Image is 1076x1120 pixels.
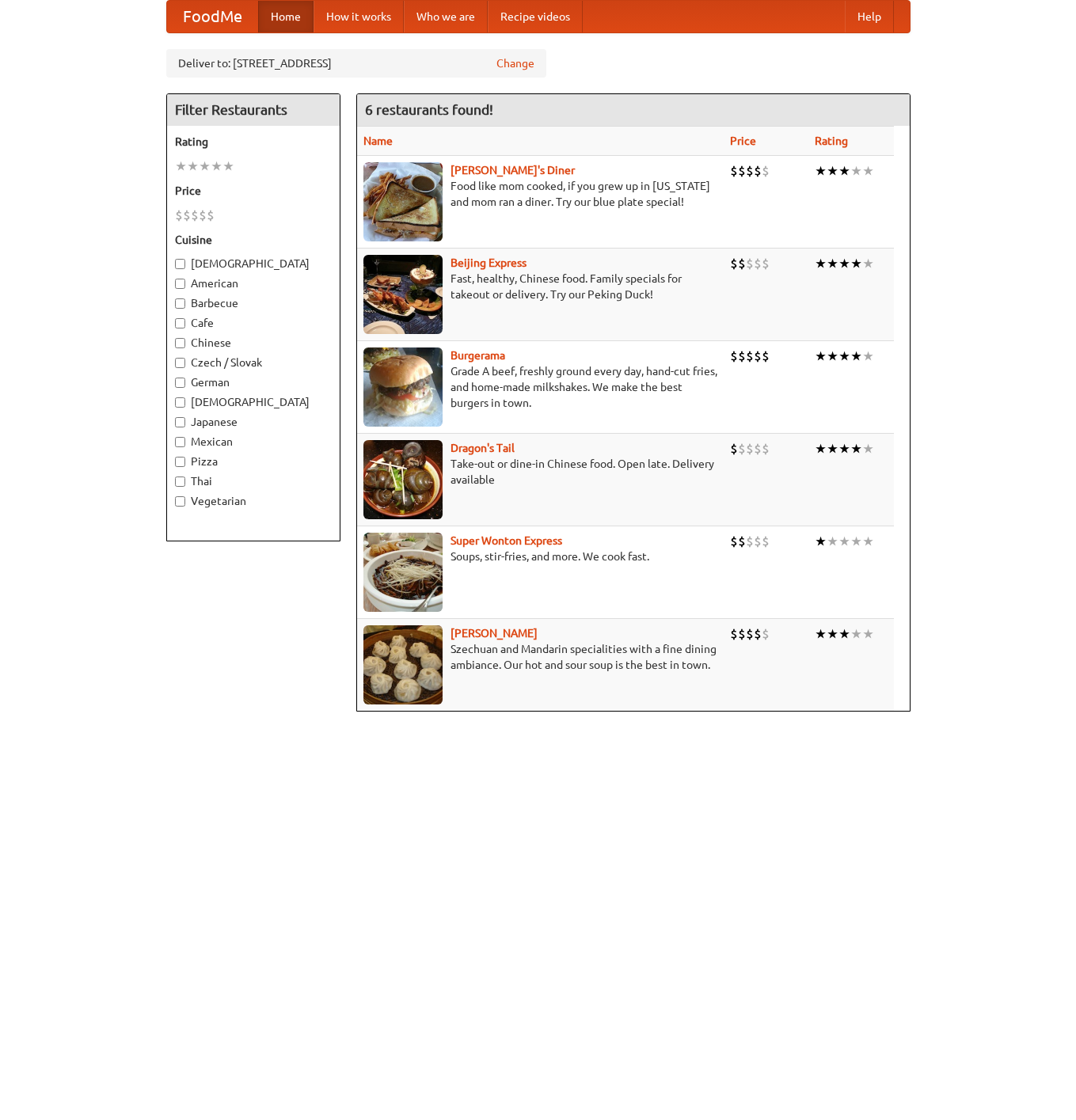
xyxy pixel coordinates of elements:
[488,1,583,32] a: Recipe videos
[815,625,827,643] li: ★
[730,347,738,365] li: $
[827,162,838,180] li: ★
[862,533,874,550] li: ★
[175,355,332,370] label: Czech / Slovak
[166,49,546,78] div: Deliver to: [STREET_ADDRESS]
[862,625,874,643] li: ★
[175,275,332,291] label: American
[183,207,191,224] li: $
[175,454,332,469] label: Pizza
[175,378,185,388] input: German
[451,349,505,362] b: Burgerama
[451,164,575,177] a: [PERSON_NAME]'s Diner
[207,207,215,224] li: $
[363,135,393,147] a: Name
[175,259,185,269] input: [DEMOGRAPHIC_DATA]
[175,374,332,390] label: German
[167,1,258,32] a: FoodMe
[175,183,332,199] h5: Price
[363,549,717,564] p: Soups, stir-fries, and more. We cook fast.
[746,625,754,643] li: $
[363,625,443,704] img: shandong.jpg
[850,162,862,180] li: ★
[451,534,562,547] a: Super Wonton Express
[754,533,762,550] li: $
[762,347,770,365] li: $
[451,627,538,640] b: [PERSON_NAME]
[363,456,717,488] p: Take-out or dine-in Chinese food. Open late. Delivery available
[199,158,211,175] li: ★
[363,641,717,673] p: Szechuan and Mandarin specialities with a fine dining ambiance. Our hot and sour soup is the best...
[738,255,746,272] li: $
[850,533,862,550] li: ★
[845,1,894,32] a: Help
[175,232,332,248] h5: Cuisine
[862,255,874,272] li: ★
[175,473,332,489] label: Thai
[746,440,754,457] li: $
[838,347,850,365] li: ★
[222,158,234,175] li: ★
[314,1,404,32] a: How it works
[746,255,754,272] li: $
[827,347,838,365] li: ★
[738,347,746,365] li: $
[496,55,534,71] a: Change
[738,625,746,643] li: $
[730,162,738,180] li: $
[175,476,185,487] input: Thai
[187,158,199,175] li: ★
[363,363,717,411] p: Grade A beef, freshly ground every day, hand-cut fries, and home-made milkshakes. We make the bes...
[175,338,185,348] input: Chinese
[738,533,746,550] li: $
[862,440,874,457] li: ★
[363,178,717,210] p: Food like mom cooked, if you grew up in [US_STATE] and mom ran a diner. Try our blue plate special!
[762,162,770,180] li: $
[815,347,827,365] li: ★
[815,162,827,180] li: ★
[363,271,717,302] p: Fast, healthy, Chinese food. Family specials for takeout or delivery. Try our Peking Duck!
[175,394,332,410] label: [DEMOGRAPHIC_DATA]
[754,347,762,365] li: $
[730,135,756,147] a: Price
[175,295,332,311] label: Barbecue
[451,442,515,454] a: Dragon's Tail
[199,207,207,224] li: $
[815,533,827,550] li: ★
[730,255,738,272] li: $
[175,158,187,175] li: ★
[827,625,838,643] li: ★
[838,533,850,550] li: ★
[363,162,443,241] img: sallys.jpg
[175,493,332,509] label: Vegetarian
[211,158,222,175] li: ★
[175,207,183,224] li: $
[175,397,185,408] input: [DEMOGRAPHIC_DATA]
[850,255,862,272] li: ★
[191,207,199,224] li: $
[762,440,770,457] li: $
[363,347,443,427] img: burgerama.jpg
[175,335,332,351] label: Chinese
[175,437,185,447] input: Mexican
[850,625,862,643] li: ★
[827,255,838,272] li: ★
[730,533,738,550] li: $
[762,533,770,550] li: $
[762,625,770,643] li: $
[365,102,493,117] ng-pluralize: 6 restaurants found!
[167,94,340,126] h4: Filter Restaurants
[862,347,874,365] li: ★
[175,256,332,271] label: [DEMOGRAPHIC_DATA]
[754,625,762,643] li: $
[850,440,862,457] li: ★
[175,298,185,309] input: Barbecue
[738,440,746,457] li: $
[258,1,314,32] a: Home
[175,417,185,427] input: Japanese
[175,414,332,430] label: Japanese
[175,358,185,368] input: Czech / Slovak
[838,162,850,180] li: ★
[451,256,527,269] b: Beijing Express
